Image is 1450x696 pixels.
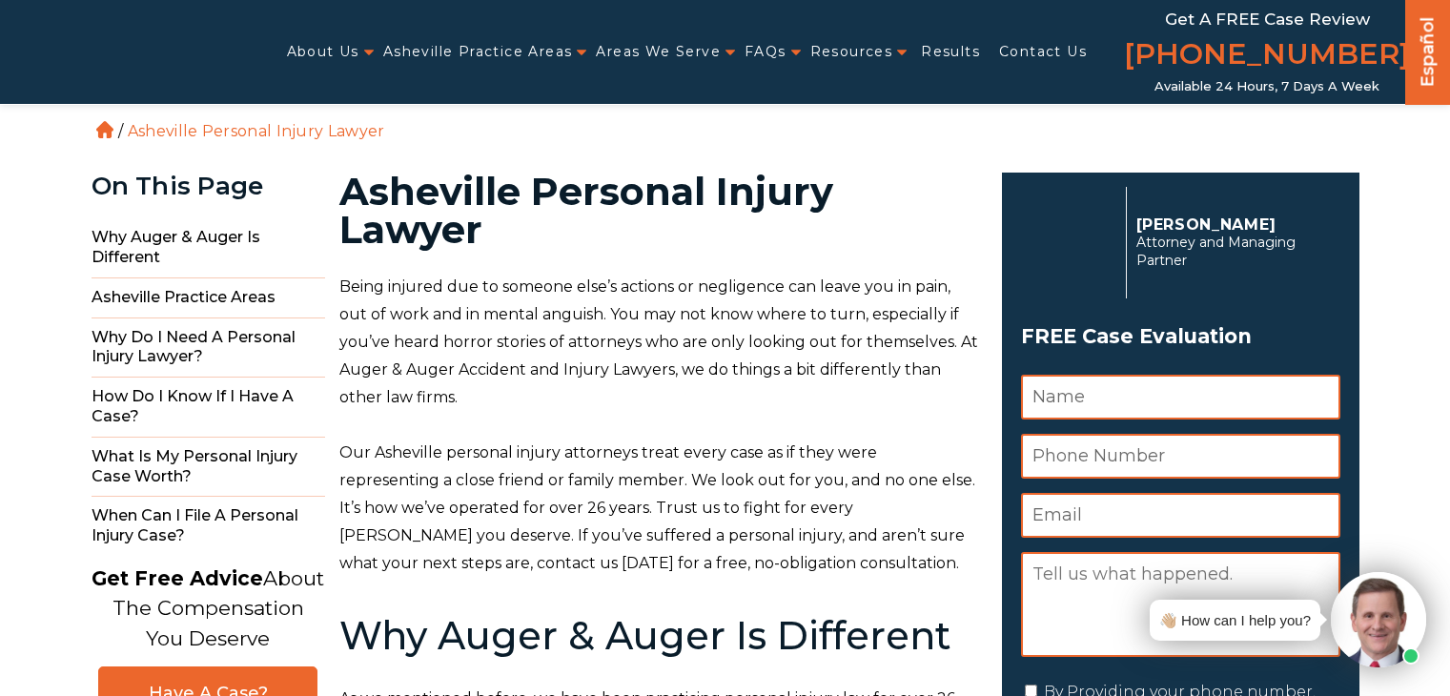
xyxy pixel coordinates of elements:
[287,32,359,72] a: About Us
[1021,318,1340,355] span: FREE Case Evaluation
[92,318,325,379] span: Why Do I Need a Personal Injury Lawyer?
[745,32,786,72] a: FAQs
[383,32,573,72] a: Asheville Practice Areas
[339,615,979,657] h2: Why Auger & Auger Is Different
[1154,79,1379,94] span: Available 24 Hours, 7 Days a Week
[11,33,250,70] img: Auger & Auger Accident and Injury Lawyers Logo
[92,378,325,438] span: How Do I Know If I Have a Case?
[596,32,721,72] a: Areas We Serve
[1136,215,1330,234] p: [PERSON_NAME]
[92,173,325,200] div: On This Page
[96,121,113,138] a: Home
[92,563,324,654] p: About The Compensation You Deserve
[1136,234,1330,270] span: Attorney and Managing Partner
[339,274,979,411] p: Being injured due to someone else’s actions or negligence can leave you in pain, out of work and ...
[92,438,325,498] span: What Is My Personal Injury Case Worth?
[339,173,979,249] h1: Asheville Personal Injury Lawyer
[92,566,263,590] strong: Get Free Advice
[1021,194,1116,290] img: Herbert Auger
[1331,572,1426,667] img: Intaker widget Avatar
[1021,434,1340,479] input: Phone Number
[92,278,325,318] span: Asheville Practice Areas
[1021,493,1340,538] input: Email
[123,122,390,140] li: Asheville Personal Injury Lawyer
[921,32,980,72] a: Results
[1021,375,1340,420] input: Name
[999,32,1087,72] a: Contact Us
[1159,607,1311,633] div: 👋🏼 How can I help you?
[92,218,325,278] span: Why Auger & Auger Is Different
[1124,33,1410,79] a: [PHONE_NUMBER]
[339,440,979,577] p: Our Asheville personal injury attorneys treat every case as if they were representing a close fri...
[1165,10,1370,29] span: Get a FREE Case Review
[92,497,325,556] span: When Can I File a Personal Injury Case?
[810,32,893,72] a: Resources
